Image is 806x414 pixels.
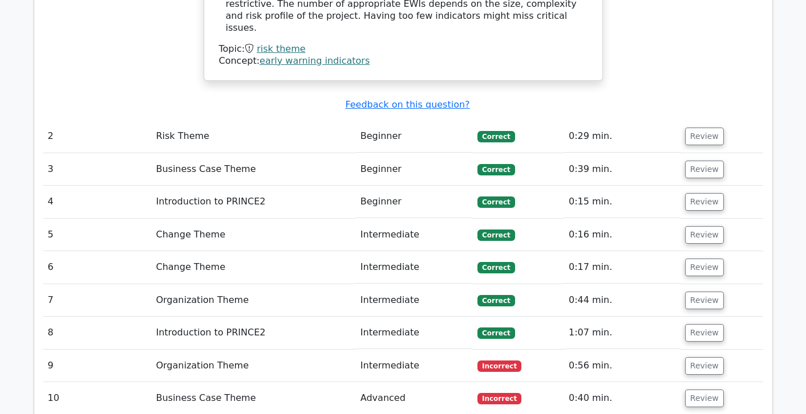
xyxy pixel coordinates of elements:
button: Review [685,161,724,178]
td: Introduction to PRINCE2 [151,186,355,218]
a: risk theme [257,43,305,54]
button: Review [685,259,724,276]
span: Correct [477,164,515,175]
td: 0:29 min. [564,120,681,153]
td: Beginner [356,153,473,186]
button: Review [685,292,724,309]
td: Organization Theme [151,284,355,317]
div: Topic: [219,43,588,55]
td: Business Case Theme [151,153,355,186]
td: Beginner [356,120,473,153]
button: Review [685,226,724,244]
button: Review [685,390,724,407]
td: 4 [43,186,152,218]
td: 0:15 min. [564,186,681,218]
td: 7 [43,284,152,317]
td: 0:39 min. [564,153,681,186]
td: 2 [43,120,152,153]
td: Intermediate [356,284,473,317]
td: Introduction to PRINCE2 [151,317,355,349]
td: Beginner [356,186,473,218]
td: 0:17 min. [564,251,681,284]
td: 0:56 min. [564,350,681,382]
span: Correct [477,327,515,339]
td: Intermediate [356,350,473,382]
td: 1:07 min. [564,317,681,349]
button: Review [685,324,724,342]
td: 9 [43,350,152,382]
td: Change Theme [151,219,355,251]
span: Incorrect [477,360,521,372]
td: Organization Theme [151,350,355,382]
span: Correct [477,262,515,273]
span: Correct [477,131,515,142]
span: Correct [477,196,515,208]
td: Risk Theme [151,120,355,153]
button: Review [685,128,724,145]
td: Intermediate [356,317,473,349]
button: Review [685,357,724,375]
span: Incorrect [477,393,521,404]
td: 3 [43,153,152,186]
button: Review [685,193,724,211]
td: 0:16 min. [564,219,681,251]
td: 6 [43,251,152,284]
a: early warning indicators [260,55,370,66]
div: Concept: [219,55,588,67]
span: Correct [477,229,515,241]
td: 8 [43,317,152,349]
a: Feedback on this question? [345,99,469,110]
span: Correct [477,295,515,306]
td: Change Theme [151,251,355,284]
td: Intermediate [356,251,473,284]
td: 5 [43,219,152,251]
td: Intermediate [356,219,473,251]
td: 0:44 min. [564,284,681,317]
